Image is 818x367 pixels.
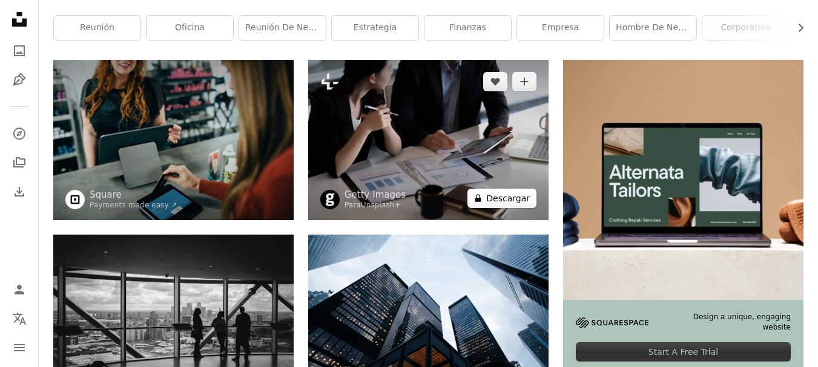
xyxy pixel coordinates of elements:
[7,180,31,204] a: Historial de descargas
[239,16,326,40] a: reunión de negocios
[147,16,233,40] a: oficina
[345,189,406,201] a: Getty Images
[563,60,803,300] img: file-1707885205802-88dd96a21c72image
[90,189,177,201] a: Square
[663,312,791,333] span: Design a unique, engaging website
[7,7,31,34] a: Inicio — Unsplash
[308,134,549,145] a: Primer plano de la gente de negocios discutiendo un plan financiero con papeleo y tableta digital.
[576,342,791,362] div: Start A Free Trial
[65,190,85,209] img: Ve al perfil de Square
[361,201,401,209] a: Unsplash+
[7,336,31,360] button: Menú
[7,39,31,63] a: Fotos
[308,60,549,219] img: Primer plano de la gente de negocios discutiendo un plan financiero con papeleo y tableta digital.
[345,201,406,210] div: Para
[90,201,177,209] a: Payments made easy ↗
[702,16,789,40] a: corporativo
[54,16,140,40] a: reunión
[610,16,696,40] a: hombre de negocios
[7,68,31,92] a: Ilustraciones
[308,308,549,319] a: Foto de ángulo bajo de edificios de gran altura de la ciudad durante el día
[7,151,31,175] a: Colecciones
[53,134,294,145] a: mujer sosteniendo una tarjeta magnética
[483,72,507,91] button: Me gusta
[7,307,31,331] button: Idioma
[332,16,418,40] a: estrategia
[53,60,294,219] img: mujer sosteniendo una tarjeta magnética
[53,308,294,319] a: Personas de pie dentro del edificio de la ciudad
[517,16,604,40] a: empresa
[467,189,536,208] button: Descargar
[790,16,803,40] button: desplazar lista a la derecha
[512,72,536,91] button: Añade a la colección
[576,317,648,328] img: file-1705255347840-230a6ab5bca9image
[424,16,511,40] a: Finanzas
[7,278,31,302] a: Iniciar sesión / Registrarse
[320,190,340,209] img: Ve al perfil de Getty Images
[7,122,31,146] a: Explorar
